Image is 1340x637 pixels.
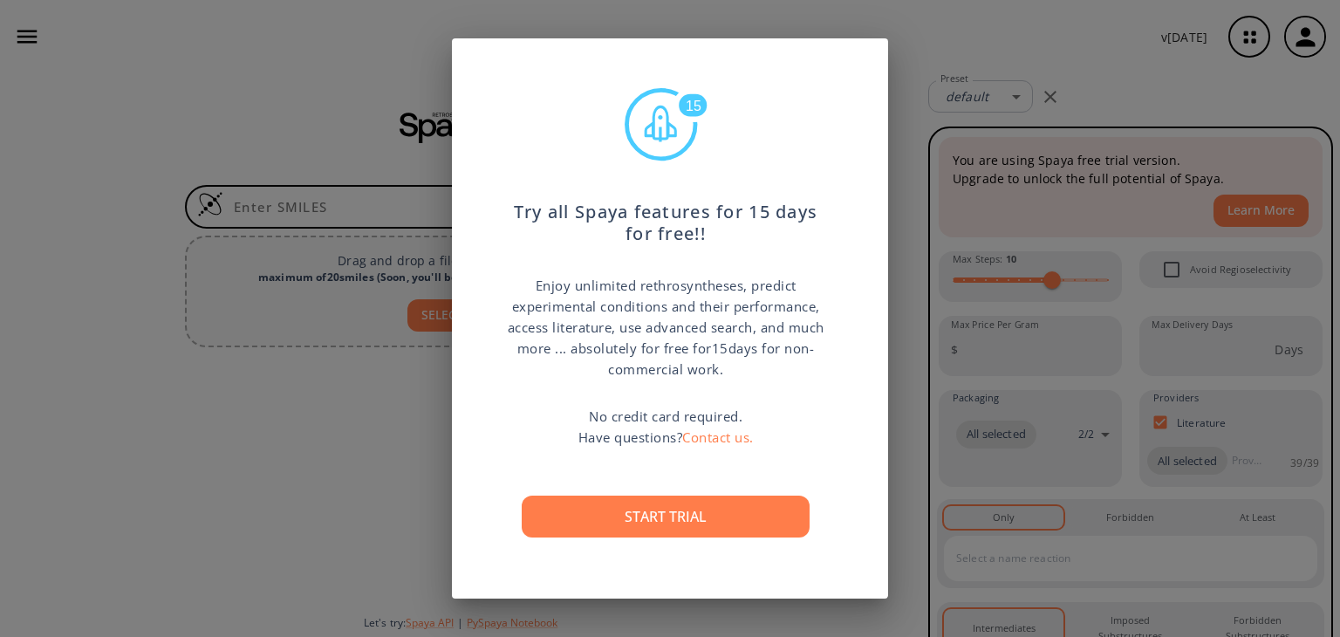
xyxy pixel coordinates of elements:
p: Try all Spaya features for 15 days for free!! [504,184,827,245]
text: 15 [686,99,701,113]
button: Start trial [522,496,810,538]
p: Enjoy unlimited rethrosyntheses, predict experimental conditions and their performance, access li... [504,275,827,380]
a: Contact us. [682,428,754,446]
p: No credit card required. Have questions? [578,406,754,448]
